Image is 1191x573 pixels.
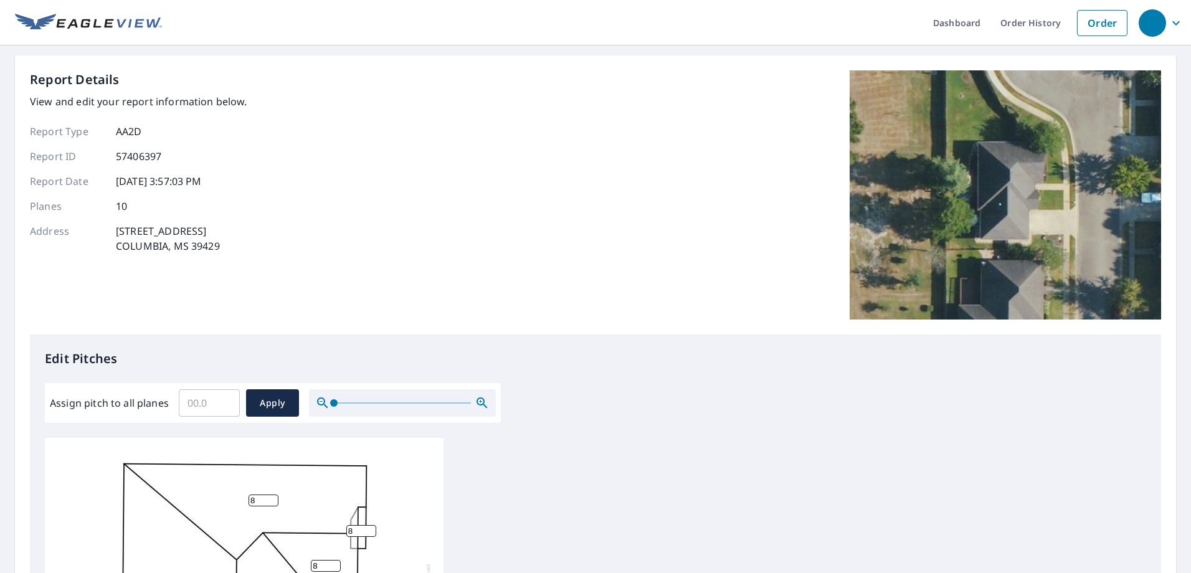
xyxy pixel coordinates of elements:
[30,199,105,214] p: Planes
[116,149,161,164] p: 57406397
[246,389,299,417] button: Apply
[30,94,247,109] p: View and edit your report information below.
[45,349,1146,368] p: Edit Pitches
[30,70,120,89] p: Report Details
[30,124,105,139] p: Report Type
[30,149,105,164] p: Report ID
[30,174,105,189] p: Report Date
[15,14,162,32] img: EV Logo
[256,395,289,411] span: Apply
[1077,10,1127,36] a: Order
[179,386,240,420] input: 00.0
[116,224,220,253] p: [STREET_ADDRESS] COLUMBIA, MS 39429
[116,174,202,189] p: [DATE] 3:57:03 PM
[50,395,169,410] label: Assign pitch to all planes
[850,70,1161,320] img: Top image
[30,224,105,253] p: Address
[116,124,142,139] p: AA2D
[116,199,127,214] p: 10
